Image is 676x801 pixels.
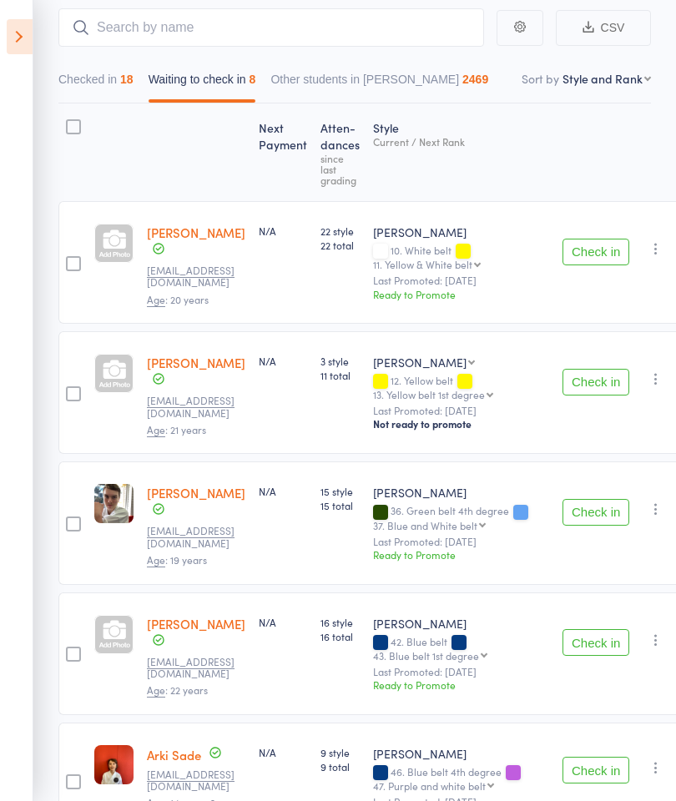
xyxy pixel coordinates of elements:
small: Last Promoted: [DATE] [373,275,549,286]
div: Current / Next Rank [373,136,549,147]
div: Ready to Promote [373,678,549,692]
span: 16 style [320,615,360,629]
button: Check in [562,499,629,526]
div: 12. Yellow belt [373,375,549,400]
div: [PERSON_NAME] [373,745,549,762]
label: Sort by [522,70,559,87]
div: N/A [259,224,307,238]
div: N/A [259,484,307,498]
button: CSV [556,10,651,46]
input: Search by name [58,8,484,47]
div: [PERSON_NAME] [373,615,549,632]
div: 43. Blue belt 1st degree [373,650,479,661]
span: 3 style [320,354,360,368]
button: Check in [562,369,629,395]
button: Check in [562,757,629,783]
button: Waiting to check in8 [149,64,256,103]
div: N/A [259,354,307,368]
div: 10. White belt [373,244,549,270]
a: [PERSON_NAME] [147,484,245,501]
div: Style [366,111,556,194]
div: Not ready to promote [373,417,549,431]
div: 42. Blue belt [373,636,549,661]
div: Next Payment [252,111,314,194]
span: : 20 years [147,292,209,307]
span: 11 total [320,368,360,382]
a: Arki Sade [147,746,201,763]
small: joelchristian088@gmail.com [147,395,245,419]
small: Last Promoted: [DATE] [373,405,549,416]
button: Check in [562,629,629,656]
a: [PERSON_NAME] [147,615,245,632]
span: 9 total [320,759,360,773]
div: Atten­dances [314,111,366,194]
small: Last Promoted: [DATE] [373,666,549,678]
span: : 22 years [147,683,208,698]
div: Ready to Promote [373,287,549,301]
div: Style and Rank [562,70,643,87]
span: 15 style [320,484,360,498]
div: 46. Blue belt 4th degree [373,766,549,791]
div: [PERSON_NAME] [373,484,549,501]
button: Other students in [PERSON_NAME]2469 [270,64,488,103]
div: 18 [120,73,134,86]
div: Ready to Promote [373,547,549,562]
span: 15 total [320,498,360,512]
a: [PERSON_NAME] [147,354,245,371]
div: [PERSON_NAME] [373,354,467,370]
div: 47. Purple and white belt [373,780,486,791]
div: 8 [250,73,256,86]
small: plistj48@gmail.com [147,525,245,549]
div: 2469 [462,73,488,86]
div: 37. Blue and White belt [373,520,477,531]
div: 13. Yellow belt 1st degree [373,389,485,400]
div: N/A [259,615,307,629]
small: jbftcth66@gmail.com [147,264,245,289]
a: [PERSON_NAME] [147,224,245,241]
div: since last grading [320,153,360,185]
button: Checked in18 [58,64,134,103]
button: Check in [562,239,629,265]
span: : 21 years [147,422,206,437]
small: cil@priscillabracks.com [147,768,245,793]
span: 9 style [320,745,360,759]
span: 22 total [320,238,360,252]
img: image1597647000.png [94,745,134,784]
small: Last Promoted: [DATE] [373,536,549,547]
span: 16 total [320,629,360,643]
div: 11. Yellow & White belt [373,259,472,270]
div: N/A [259,745,307,759]
div: [PERSON_NAME] [373,224,549,240]
img: image1616803654.png [94,484,134,523]
span: : 19 years [147,552,207,567]
div: 36. Green belt 4th degree [373,505,549,530]
span: 22 style [320,224,360,238]
small: llewtania@smartchat.net.au [147,656,245,680]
